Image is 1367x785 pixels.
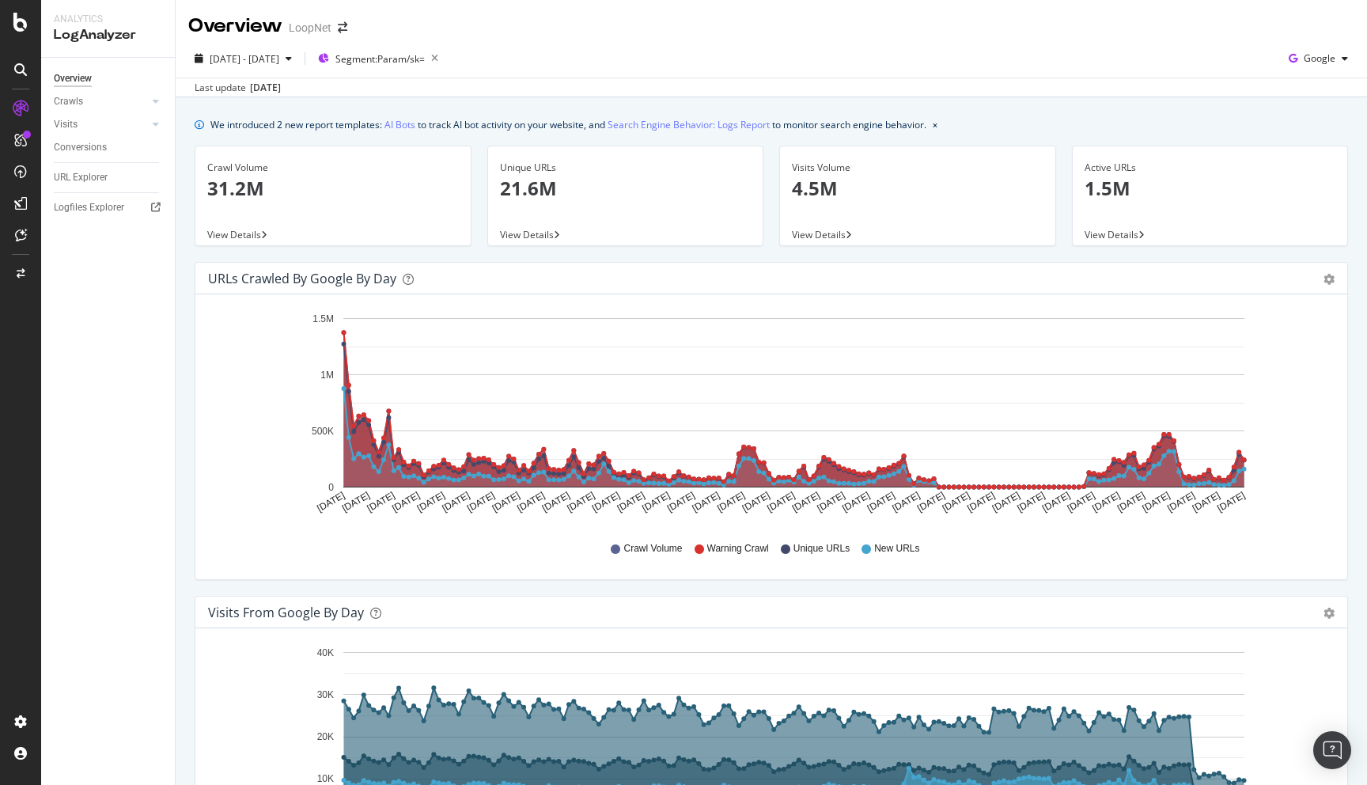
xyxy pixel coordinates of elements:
a: Logfiles Explorer [54,199,164,216]
p: 4.5M [792,175,1043,202]
text: [DATE] [440,490,471,514]
button: [DATE] - [DATE] [188,46,298,71]
text: [DATE] [365,490,397,514]
div: gear [1323,608,1335,619]
text: [DATE] [1040,490,1072,514]
span: View Details [1085,228,1138,241]
text: [DATE] [490,490,522,514]
span: View Details [792,228,846,241]
text: [DATE] [1191,490,1222,514]
text: [DATE] [1115,490,1147,514]
div: gear [1323,274,1335,285]
div: arrow-right-arrow-left [338,22,347,33]
div: Active URLs [1085,161,1336,175]
p: 1.5M [1085,175,1336,202]
text: [DATE] [315,490,346,514]
div: LoopNet [289,20,331,36]
text: [DATE] [990,490,1022,514]
text: 10K [317,774,334,785]
div: LogAnalyzer [54,26,162,44]
div: Open Intercom Messenger [1313,731,1351,769]
span: Crawl Volume [623,542,682,556]
text: 0 [328,482,334,493]
text: [DATE] [691,490,722,514]
text: [DATE] [415,490,447,514]
span: Google [1304,51,1335,65]
text: [DATE] [965,490,997,514]
text: 30K [317,689,334,700]
span: Warning Crawl [707,542,769,556]
a: Visits [54,116,148,133]
svg: A chart. [208,307,1335,527]
div: URLs Crawled by Google by day [208,271,396,286]
span: View Details [500,228,554,241]
text: [DATE] [740,490,772,514]
text: [DATE] [915,490,947,514]
text: [DATE] [865,490,897,514]
text: [DATE] [1015,490,1047,514]
div: Analytics [54,13,162,26]
a: Crawls [54,93,148,110]
button: Google [1282,46,1354,71]
div: Visits Volume [792,161,1043,175]
div: URL Explorer [54,169,108,186]
text: 1.5M [312,313,334,324]
text: [DATE] [465,490,497,514]
span: Segment: Param/sk= [335,52,425,66]
text: 20K [317,731,334,742]
text: [DATE] [1066,490,1097,514]
span: View Details [207,228,261,241]
text: [DATE] [790,490,822,514]
text: [DATE] [765,490,797,514]
text: [DATE] [1090,490,1122,514]
text: 40K [317,647,334,658]
text: [DATE] [1165,490,1197,514]
text: [DATE] [1141,490,1172,514]
div: Logfiles Explorer [54,199,124,216]
text: [DATE] [565,490,596,514]
div: Overview [54,70,92,87]
div: Last update [195,81,281,95]
div: Crawls [54,93,83,110]
button: Segment:Param/sk= [312,46,445,71]
a: Search Engine Behavior: Logs Report [608,116,770,133]
div: [DATE] [250,81,281,95]
text: [DATE] [590,490,622,514]
text: [DATE] [640,490,672,514]
text: [DATE] [340,490,372,514]
text: [DATE] [665,490,697,514]
div: Visits from Google by day [208,605,364,620]
text: 500K [312,426,334,437]
text: [DATE] [615,490,647,514]
text: [DATE] [515,490,547,514]
text: [DATE] [715,490,747,514]
div: Unique URLs [500,161,752,175]
text: [DATE] [816,490,847,514]
a: Overview [54,70,164,87]
button: close banner [929,113,941,136]
text: [DATE] [890,490,922,514]
a: Conversions [54,139,164,156]
p: 31.2M [207,175,459,202]
text: [DATE] [941,490,972,514]
a: URL Explorer [54,169,164,186]
text: [DATE] [840,490,872,514]
text: [DATE] [390,490,422,514]
div: info banner [195,116,1348,133]
div: Crawl Volume [207,161,459,175]
text: [DATE] [1215,490,1247,514]
div: Visits [54,116,78,133]
span: New URLs [874,542,919,556]
span: Unique URLs [793,542,850,556]
span: [DATE] - [DATE] [210,52,279,66]
p: 21.6M [500,175,752,202]
text: 1M [320,370,334,381]
div: Conversions [54,139,107,156]
a: AI Bots [384,116,415,133]
div: We introduced 2 new report templates: to track AI bot activity on your website, and to monitor se... [210,116,926,133]
text: [DATE] [540,490,572,514]
div: Overview [188,13,282,40]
